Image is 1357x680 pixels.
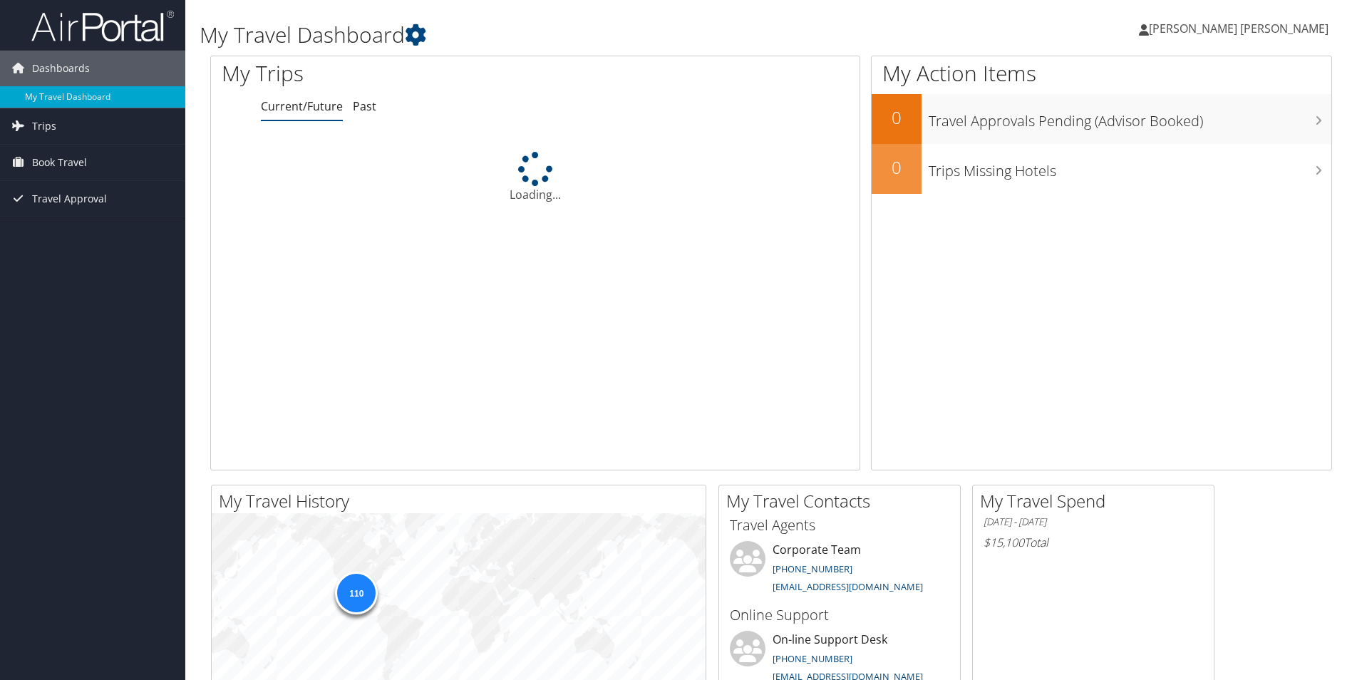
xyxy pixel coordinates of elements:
span: Travel Approval [32,181,107,217]
h2: My Travel History [219,489,706,513]
a: Past [353,98,376,114]
a: [PERSON_NAME] [PERSON_NAME] [1139,7,1343,50]
span: Trips [32,108,56,144]
li: Corporate Team [723,541,956,599]
h1: My Action Items [872,58,1331,88]
a: [PHONE_NUMBER] [773,562,852,575]
h3: Online Support [730,605,949,625]
h3: Travel Agents [730,515,949,535]
h6: [DATE] - [DATE] [984,515,1203,529]
h1: My Trips [222,58,579,88]
h2: 0 [872,105,922,130]
h2: My Travel Contacts [726,489,960,513]
span: $15,100 [984,535,1024,550]
h2: My Travel Spend [980,489,1214,513]
span: [PERSON_NAME] [PERSON_NAME] [1149,21,1328,36]
h3: Trips Missing Hotels [929,154,1331,181]
a: [PHONE_NUMBER] [773,652,852,665]
h2: 0 [872,155,922,180]
a: [EMAIL_ADDRESS][DOMAIN_NAME] [773,580,923,593]
a: 0Travel Approvals Pending (Advisor Booked) [872,94,1331,144]
img: airportal-logo.png [31,9,174,43]
h3: Travel Approvals Pending (Advisor Booked) [929,104,1331,131]
a: 0Trips Missing Hotels [872,144,1331,194]
div: Loading... [211,152,860,203]
a: Current/Future [261,98,343,114]
div: 110 [335,571,378,614]
h6: Total [984,535,1203,550]
span: Dashboards [32,51,90,86]
h1: My Travel Dashboard [200,20,961,50]
span: Book Travel [32,145,87,180]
